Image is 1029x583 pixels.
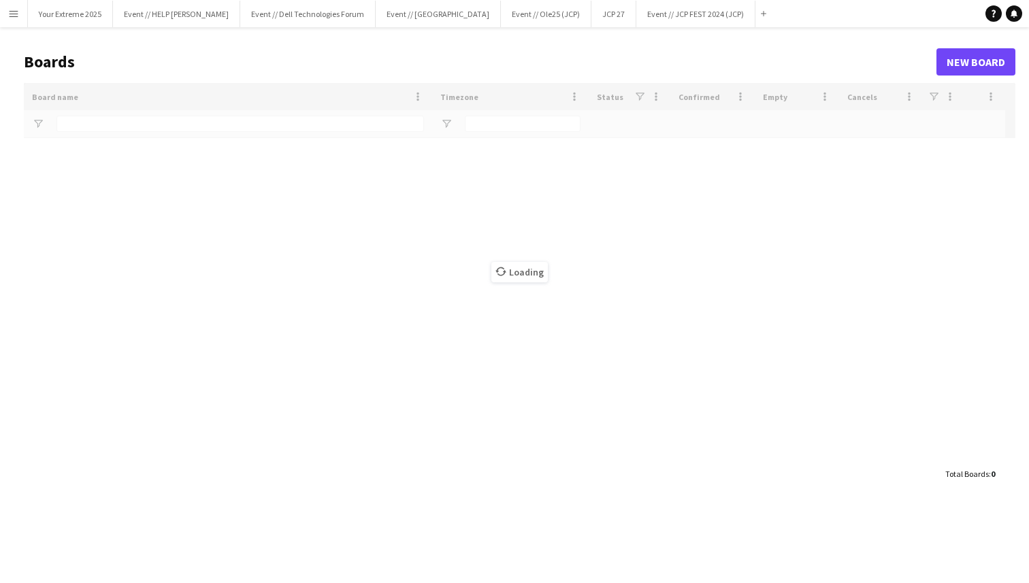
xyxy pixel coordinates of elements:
[376,1,501,27] button: Event // [GEOGRAPHIC_DATA]
[936,48,1015,76] a: New Board
[945,469,989,479] span: Total Boards
[491,262,548,282] span: Loading
[591,1,636,27] button: JCP 27
[28,1,113,27] button: Your Extreme 2025
[240,1,376,27] button: Event // Dell Technologies Forum
[24,52,936,72] h1: Boards
[501,1,591,27] button: Event // Ole25 (JCP)
[945,461,995,487] div: :
[113,1,240,27] button: Event // HELP [PERSON_NAME]
[991,469,995,479] span: 0
[636,1,755,27] button: Event // JCP FEST 2024 (JCP)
